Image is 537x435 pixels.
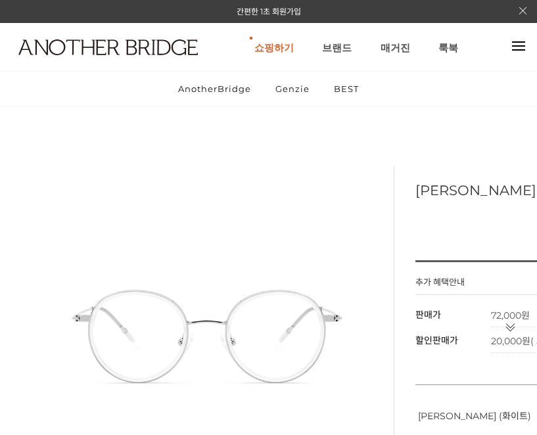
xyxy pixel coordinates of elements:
[415,309,441,321] span: 판매가
[7,39,112,87] a: logo
[438,24,458,71] a: 룩북
[237,7,301,16] a: 간편한 1초 회원가입
[415,334,458,346] span: 할인판매가
[323,72,370,106] a: BEST
[491,309,530,321] strong: 72,000원
[415,275,465,294] h4: 추가 혜택안내
[167,72,262,106] a: AnotherBridge
[381,24,410,71] a: 매거진
[18,39,198,55] img: logo
[264,72,321,106] a: Genzie
[254,24,294,71] a: 쇼핑하기
[322,24,352,71] a: 브랜드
